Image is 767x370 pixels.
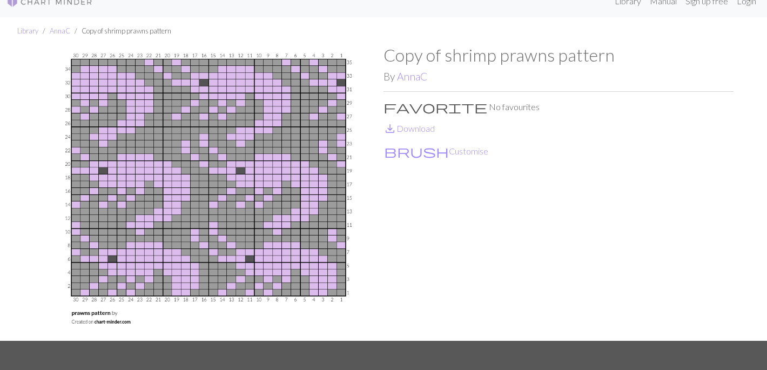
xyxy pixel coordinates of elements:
[383,123,435,133] a: DownloadDownload
[384,144,449,159] span: brush
[50,26,70,35] a: AnnaC
[397,70,427,83] a: AnnaC
[383,45,734,65] h1: Copy of shrimp prawns pattern
[383,122,396,135] i: Download
[17,26,38,35] a: Library
[383,121,396,136] span: save_alt
[384,145,449,158] i: Customise
[33,45,383,341] img: prawns pattern
[70,26,171,36] li: Copy of shrimp prawns pattern
[383,100,734,113] p: No favourites
[383,100,487,113] i: Favourite
[383,144,489,158] button: CustomiseCustomise
[383,99,487,115] span: favorite
[383,70,734,83] h2: By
